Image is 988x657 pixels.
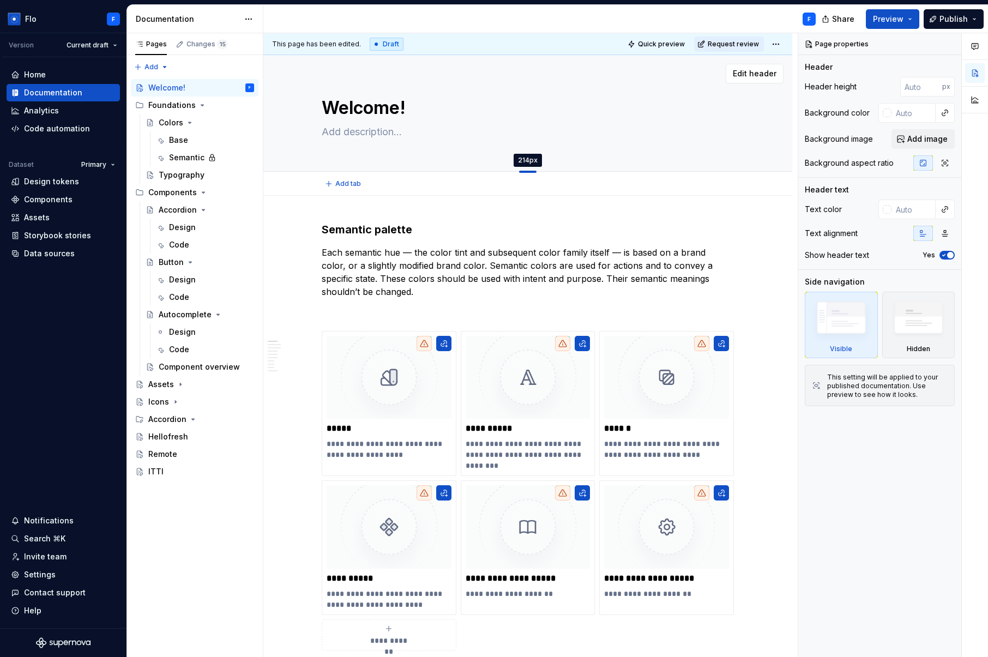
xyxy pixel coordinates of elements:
[624,37,690,52] button: Quick preview
[135,40,167,49] div: Pages
[514,154,542,167] div: 214px
[370,38,403,51] div: Draft
[186,40,227,49] div: Changes
[638,40,685,49] span: Quick preview
[218,40,227,49] span: 15
[708,40,759,49] span: Request review
[272,40,361,49] span: This page has been edited.
[694,37,764,52] button: Request review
